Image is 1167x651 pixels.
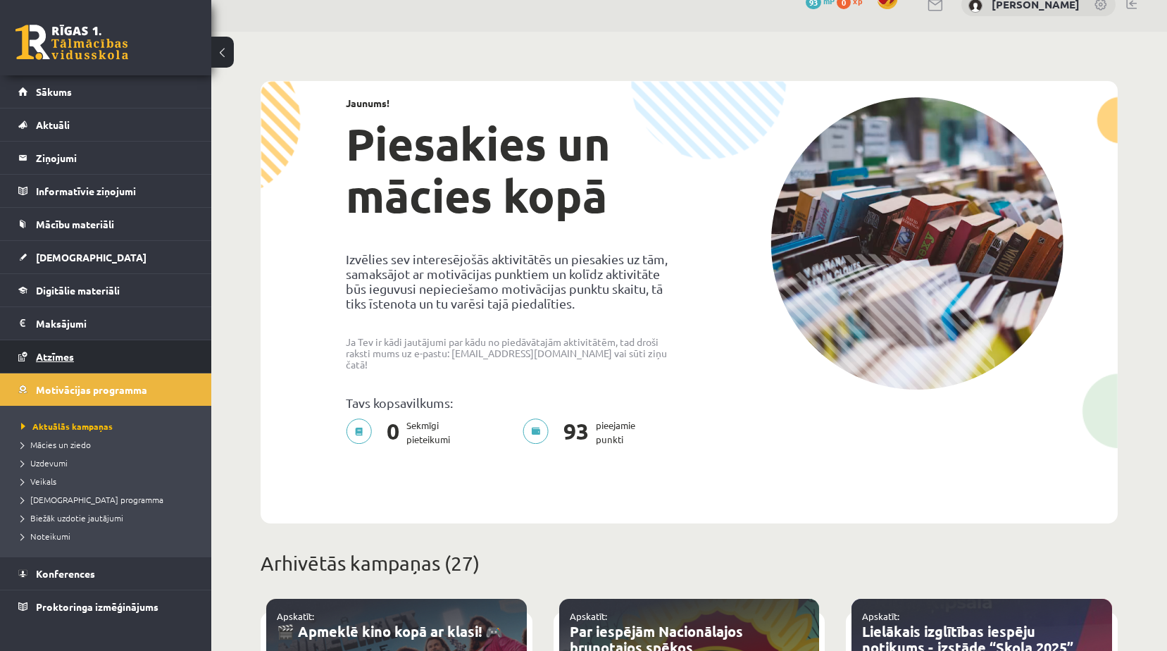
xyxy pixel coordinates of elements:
[556,418,596,447] span: 93
[862,610,899,622] a: Apskatīt:
[380,418,406,447] span: 0
[277,622,503,640] a: 🎬 Apmeklē kino kopā ar klasi! 🎮
[36,350,74,363] span: Atzīmes
[18,274,194,306] a: Digitālie materiāli
[277,610,314,622] a: Apskatīt:
[36,567,95,580] span: Konferences
[18,108,194,141] a: Aktuāli
[21,475,197,488] a: Veikals
[18,373,194,406] a: Motivācijas programma
[21,512,123,523] span: Biežāk uzdotie jautājumi
[21,493,197,506] a: [DEMOGRAPHIC_DATA] programma
[346,418,458,447] p: Sekmīgi pieteikumi
[21,531,70,542] span: Noteikumi
[36,383,147,396] span: Motivācijas programma
[36,251,146,263] span: [DEMOGRAPHIC_DATA]
[21,439,91,450] span: Mācies un ziedo
[21,421,113,432] span: Aktuālās kampaņas
[18,307,194,340] a: Maksājumi
[346,395,679,410] p: Tavs kopsavilkums:
[523,418,644,447] p: pieejamie punkti
[36,85,72,98] span: Sākums
[346,118,679,222] h1: Piesakies un mācies kopā
[18,142,194,174] a: Ziņojumi
[570,610,607,622] a: Apskatīt:
[36,218,114,230] span: Mācību materiāli
[21,438,197,451] a: Mācies un ziedo
[18,75,194,108] a: Sākums
[21,420,197,433] a: Aktuālās kampaņas
[18,340,194,373] a: Atzīmes
[261,549,1118,578] p: Arhivētās kampaņas (27)
[21,530,197,542] a: Noteikumi
[770,97,1063,390] img: campaign-image-1c4f3b39ab1f89d1fca25a8facaab35ebc8e40cf20aedba61fd73fb4233361ac.png
[18,241,194,273] a: [DEMOGRAPHIC_DATA]
[21,512,197,524] a: Biežāk uzdotie jautājumi
[346,252,679,311] p: Izvēlies sev interesējošās aktivitātēs un piesakies uz tām, samaksājot ar motivācijas punktiem un...
[36,600,158,613] span: Proktoringa izmēģinājums
[18,557,194,590] a: Konferences
[21,457,68,469] span: Uzdevumi
[36,284,120,297] span: Digitālie materiāli
[36,307,194,340] legend: Maksājumi
[18,590,194,623] a: Proktoringa izmēģinājums
[36,118,70,131] span: Aktuāli
[18,175,194,207] a: Informatīvie ziņojumi
[21,494,163,505] span: [DEMOGRAPHIC_DATA] programma
[15,25,128,60] a: Rīgas 1. Tālmācības vidusskola
[346,97,389,109] strong: Jaunums!
[36,142,194,174] legend: Ziņojumi
[346,336,679,370] p: Ja Tev ir kādi jautājumi par kādu no piedāvātajām aktivitātēm, tad droši raksti mums uz e-pastu: ...
[21,457,197,469] a: Uzdevumi
[21,476,56,487] span: Veikals
[18,208,194,240] a: Mācību materiāli
[36,175,194,207] legend: Informatīvie ziņojumi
